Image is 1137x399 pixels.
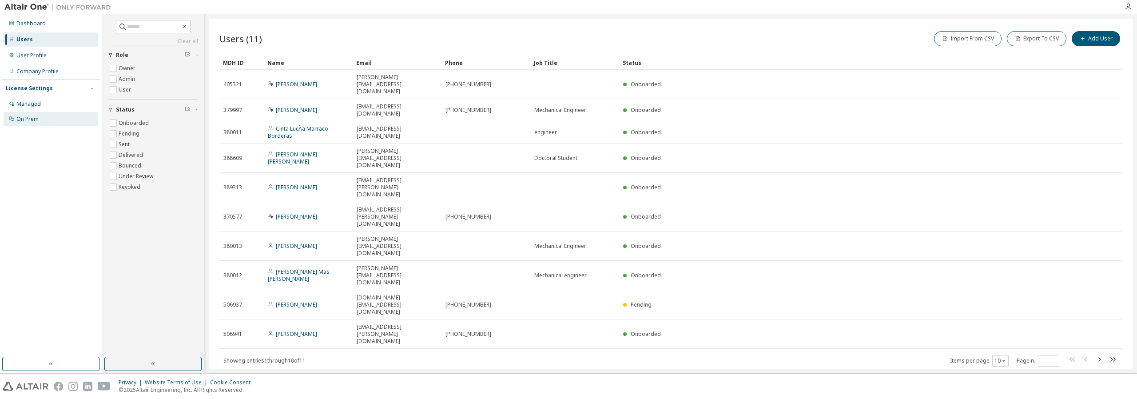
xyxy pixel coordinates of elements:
a: [PERSON_NAME] [276,242,317,250]
span: Status [116,106,135,113]
button: Export To CSV [1007,31,1066,46]
span: [PHONE_NUMBER] [445,81,491,88]
span: Items per page [950,355,1009,367]
img: facebook.svg [54,382,63,391]
div: Email [356,56,438,70]
span: [PHONE_NUMBER] [445,107,491,114]
a: [PERSON_NAME] Mas [PERSON_NAME] [268,268,330,283]
div: User Profile [16,52,47,59]
a: [PERSON_NAME] [PERSON_NAME] [268,151,317,165]
span: [EMAIL_ADDRESS][DOMAIN_NAME] [357,125,437,140]
span: Page n. [1017,355,1059,367]
a: Cinta LucÃ­a Marraco Borderas [268,125,328,140]
img: instagram.svg [68,382,78,391]
span: [PERSON_NAME][EMAIL_ADDRESS][DOMAIN_NAME] [357,265,437,286]
label: User [119,84,133,95]
span: Onboarded [631,184,661,191]
img: linkedin.svg [83,382,92,391]
div: Website Terms of Use [145,379,210,386]
label: Admin [119,74,137,84]
span: Onboarded [631,213,661,220]
span: Doctoral Student [534,155,577,162]
label: Delivered [119,150,145,160]
span: Clear filter [185,52,190,59]
button: Add User [1072,31,1120,46]
span: Onboarded [631,106,661,114]
div: Privacy [119,379,145,386]
label: Owner [119,63,137,74]
div: Dashboard [16,20,46,27]
span: 389313 [223,184,242,191]
button: 10 [994,357,1006,364]
a: [PERSON_NAME] [276,106,317,114]
div: MDH ID [223,56,260,70]
div: Phone [445,56,527,70]
div: Users [16,36,33,43]
span: Role [116,52,128,59]
span: [PERSON_NAME][EMAIL_ADDRESS][DOMAIN_NAME] [357,148,437,169]
span: 506941 [223,331,242,338]
button: Status [108,100,198,120]
span: Onboarded [631,128,661,136]
span: [EMAIL_ADDRESS][DOMAIN_NAME] [357,103,437,117]
span: Users (11) [219,32,262,45]
span: Onboarded [631,271,661,279]
a: [PERSON_NAME] [276,330,317,338]
span: Onboarded [631,242,661,250]
span: Mechanical Engineer [534,243,586,250]
span: 379997 [223,107,242,114]
span: 405321 [223,81,242,88]
span: Onboarded [631,330,661,338]
span: [PERSON_NAME][EMAIL_ADDRESS][DOMAIN_NAME] [357,74,437,95]
p: © 2025 Altair Engineering, Inc. All Rights Reserved. [119,386,256,394]
span: [PHONE_NUMBER] [445,213,491,220]
div: Managed [16,100,41,108]
span: [PERSON_NAME][EMAIL_ADDRESS][DOMAIN_NAME] [357,235,437,257]
span: 380012 [223,272,242,279]
span: [PHONE_NUMBER] [445,331,491,338]
label: Bounced [119,160,143,171]
span: 380011 [223,129,242,136]
a: Clear all [108,38,198,45]
span: Showing entries 1 through 10 of 11 [223,357,306,364]
button: Import From CSV [934,31,1002,46]
span: Mechanical engineer [534,272,587,279]
a: [PERSON_NAME] [276,213,317,220]
span: [EMAIL_ADDRESS][PERSON_NAME][DOMAIN_NAME] [357,177,437,198]
a: [PERSON_NAME] [276,301,317,308]
span: [PHONE_NUMBER] [445,301,491,308]
a: [PERSON_NAME] [276,80,317,88]
span: 370577 [223,213,242,220]
div: License Settings [6,85,53,92]
span: [EMAIL_ADDRESS][PERSON_NAME][DOMAIN_NAME] [357,323,437,345]
span: 380013 [223,243,242,250]
label: Revoked [119,182,142,192]
label: Sent [119,139,131,150]
span: engineer [534,129,557,136]
div: Job Title [534,56,616,70]
div: Name [267,56,349,70]
a: [PERSON_NAME] [276,184,317,191]
div: On Prem [16,116,39,123]
span: [DOMAIN_NAME][EMAIL_ADDRESS][DOMAIN_NAME] [357,294,437,315]
button: Role [108,45,198,65]
img: Altair One [4,3,115,12]
span: Mechanical Engineer [534,107,586,114]
img: youtube.svg [98,382,111,391]
label: Under Review [119,171,155,182]
span: Pending [631,301,652,308]
span: 506937 [223,301,242,308]
span: Clear filter [185,106,190,113]
label: Onboarded [119,118,151,128]
span: [EMAIL_ADDRESS][PERSON_NAME][DOMAIN_NAME] [357,206,437,227]
label: Pending [119,128,141,139]
img: altair_logo.svg [3,382,48,391]
span: 388609 [223,155,242,162]
div: Status [623,56,1076,70]
div: Cookie Consent [210,379,256,386]
span: Onboarded [631,154,661,162]
span: Onboarded [631,80,661,88]
div: Company Profile [16,68,59,75]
